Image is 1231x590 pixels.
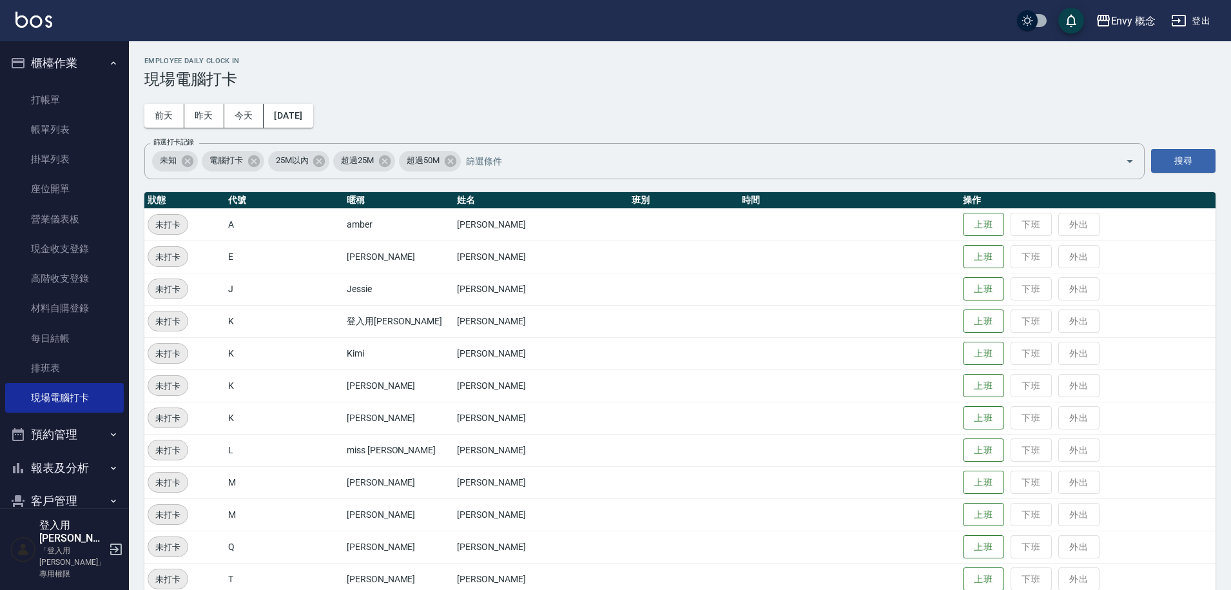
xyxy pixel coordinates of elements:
[454,369,628,402] td: [PERSON_NAME]
[202,151,264,172] div: 電腦打卡
[963,310,1004,333] button: 上班
[963,535,1004,559] button: 上班
[963,503,1004,527] button: 上班
[454,498,628,531] td: [PERSON_NAME]
[5,144,124,174] a: 掛單列表
[344,369,454,402] td: [PERSON_NAME]
[1111,13,1156,29] div: Envy 概念
[225,531,344,563] td: Q
[144,57,1216,65] h2: Employee Daily Clock In
[344,337,454,369] td: Kimi
[148,218,188,231] span: 未打卡
[225,337,344,369] td: K
[399,151,461,172] div: 超過50M
[963,374,1004,398] button: 上班
[39,545,105,580] p: 「登入用[PERSON_NAME]」專用權限
[739,192,959,209] th: 時間
[454,337,628,369] td: [PERSON_NAME]
[148,444,188,457] span: 未打卡
[5,484,124,518] button: 客戶管理
[333,154,382,167] span: 超過25M
[344,192,454,209] th: 暱稱
[225,208,344,241] td: A
[225,241,344,273] td: E
[225,434,344,466] td: L
[202,154,251,167] span: 電腦打卡
[454,466,628,498] td: [PERSON_NAME]
[454,531,628,563] td: [PERSON_NAME]
[148,540,188,554] span: 未打卡
[144,192,225,209] th: 狀態
[399,154,447,167] span: 超過50M
[963,406,1004,430] button: 上班
[963,342,1004,366] button: 上班
[5,383,124,413] a: 現場電腦打卡
[148,282,188,296] span: 未打卡
[344,434,454,466] td: miss [PERSON_NAME]
[344,273,454,305] td: Jessie
[5,204,124,234] a: 營業儀表板
[5,451,124,485] button: 報表及分析
[225,305,344,337] td: K
[152,154,184,167] span: 未知
[225,498,344,531] td: M
[344,305,454,337] td: 登入用[PERSON_NAME]
[225,402,344,434] td: K
[628,192,739,209] th: 班別
[960,192,1216,209] th: 操作
[5,324,124,353] a: 每日結帳
[1090,8,1161,34] button: Envy 概念
[344,466,454,498] td: [PERSON_NAME]
[963,277,1004,301] button: 上班
[148,379,188,393] span: 未打卡
[148,347,188,360] span: 未打卡
[144,104,184,128] button: 前天
[963,213,1004,237] button: 上班
[268,151,330,172] div: 25M以內
[454,434,628,466] td: [PERSON_NAME]
[5,353,124,383] a: 排班表
[148,411,188,425] span: 未打卡
[1166,9,1216,33] button: 登出
[148,476,188,489] span: 未打卡
[454,192,628,209] th: 姓名
[148,508,188,522] span: 未打卡
[1058,8,1084,34] button: save
[268,154,316,167] span: 25M以內
[963,438,1004,462] button: 上班
[963,245,1004,269] button: 上班
[454,208,628,241] td: [PERSON_NAME]
[152,151,198,172] div: 未知
[344,498,454,531] td: [PERSON_NAME]
[39,519,105,545] h5: 登入用[PERSON_NAME]
[344,241,454,273] td: [PERSON_NAME]
[454,305,628,337] td: [PERSON_NAME]
[454,241,628,273] td: [PERSON_NAME]
[5,174,124,204] a: 座位開單
[5,293,124,323] a: 材料自購登錄
[5,264,124,293] a: 高階收支登錄
[5,418,124,451] button: 預約管理
[5,46,124,80] button: 櫃檯作業
[148,315,188,328] span: 未打卡
[344,531,454,563] td: [PERSON_NAME]
[153,137,194,147] label: 篩選打卡記錄
[344,402,454,434] td: [PERSON_NAME]
[344,208,454,241] td: amber
[5,85,124,115] a: 打帳單
[1151,149,1216,173] button: 搜尋
[225,273,344,305] td: J
[184,104,224,128] button: 昨天
[264,104,313,128] button: [DATE]
[224,104,264,128] button: 今天
[333,151,395,172] div: 超過25M
[225,192,344,209] th: 代號
[1120,151,1140,172] button: Open
[148,573,188,586] span: 未打卡
[144,70,1216,88] h3: 現場電腦打卡
[463,150,1103,172] input: 篩選條件
[148,250,188,264] span: 未打卡
[15,12,52,28] img: Logo
[5,115,124,144] a: 帳單列表
[5,234,124,264] a: 現金收支登錄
